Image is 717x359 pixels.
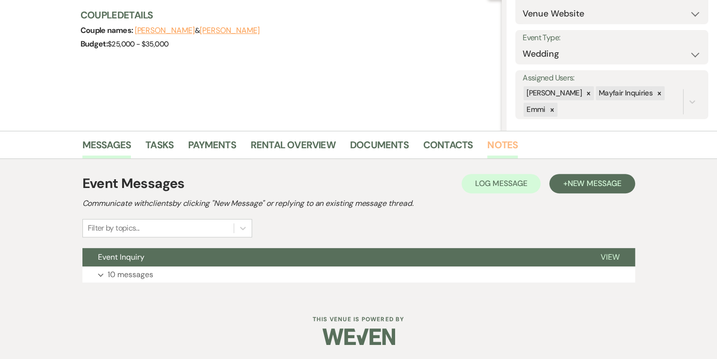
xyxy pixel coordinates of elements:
label: Event Type: [523,31,701,45]
span: Log Message [475,178,527,188]
button: +New Message [549,174,635,193]
span: View [601,252,620,262]
a: Tasks [145,137,174,158]
p: 10 messages [108,268,153,281]
a: Rental Overview [251,137,335,158]
div: Mayfair Inquiries [596,86,654,100]
div: Emmi [524,103,546,117]
button: [PERSON_NAME] [135,27,195,34]
img: Weven Logo [322,320,395,354]
span: Budget: [80,39,108,49]
h2: Communicate with clients by clicking "New Message" or replying to an existing message thread. [82,198,635,209]
div: [PERSON_NAME] [524,86,583,100]
button: [PERSON_NAME] [200,27,260,34]
button: 10 messages [82,266,635,283]
a: Notes [487,137,518,158]
a: Contacts [423,137,473,158]
span: New Message [567,178,621,188]
a: Documents [350,137,409,158]
div: Filter by topics... [88,222,140,234]
h1: Event Messages [82,173,185,194]
a: Messages [82,137,131,158]
button: Event Inquiry [82,248,585,266]
label: Assigned Users: [523,71,701,85]
span: Couple names: [80,25,135,35]
button: View [585,248,635,266]
h3: Couple Details [80,8,493,22]
span: Event Inquiry [98,252,144,262]
a: Payments [188,137,236,158]
span: & [135,26,260,35]
span: $25,000 - $35,000 [108,39,168,49]
button: Log Message [462,174,541,193]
